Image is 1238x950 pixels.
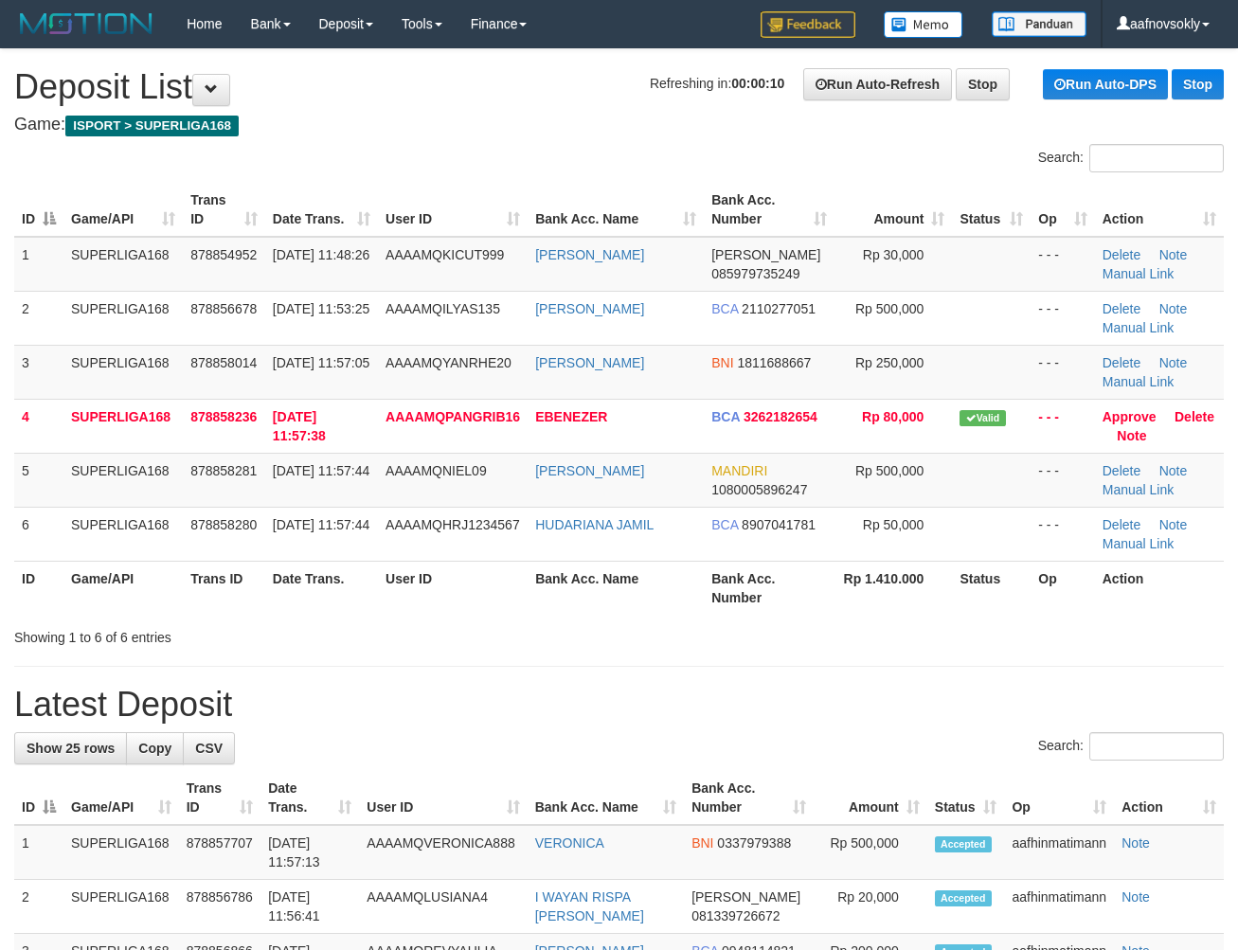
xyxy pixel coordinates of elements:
span: [DATE] 11:57:38 [273,409,326,443]
span: Accepted [935,836,992,852]
th: Action [1095,561,1224,615]
span: 878858281 [190,463,257,478]
th: Status: activate to sort column ascending [927,771,1005,825]
td: - - - [1031,291,1095,345]
span: BNI [711,355,733,370]
td: 1 [14,237,63,292]
td: - - - [1031,399,1095,453]
a: Delete [1103,517,1140,532]
th: Amount: activate to sort column ascending [834,183,953,237]
td: 4 [14,399,63,453]
th: Bank Acc. Number [704,561,834,615]
th: Bank Acc. Name: activate to sort column ascending [528,771,684,825]
td: [DATE] 11:56:41 [260,880,359,934]
span: [DATE] 11:48:26 [273,247,369,262]
span: [DATE] 11:57:44 [273,517,369,532]
th: Action: activate to sort column ascending [1095,183,1224,237]
a: Note [1159,517,1188,532]
th: Bank Acc. Name: activate to sort column ascending [528,183,704,237]
a: Run Auto-Refresh [803,68,952,100]
td: 5 [14,453,63,507]
input: Search: [1089,144,1224,172]
a: [PERSON_NAME] [535,301,644,316]
a: Note [1159,355,1188,370]
span: Rp 250,000 [855,355,924,370]
a: Approve [1103,409,1157,424]
a: Note [1117,428,1146,443]
td: Rp 500,000 [814,825,927,880]
span: 878858014 [190,355,257,370]
span: Show 25 rows [27,741,115,756]
img: panduan.png [992,11,1086,37]
a: Note [1121,835,1150,851]
td: SUPERLIGA168 [63,237,183,292]
a: Manual Link [1103,374,1175,389]
td: - - - [1031,237,1095,292]
td: 2 [14,291,63,345]
td: SUPERLIGA168 [63,825,179,880]
a: VERONICA [535,835,604,851]
th: Game/API [63,561,183,615]
span: CSV [195,741,223,756]
a: Manual Link [1103,266,1175,281]
th: Rp 1.410.000 [834,561,953,615]
th: Date Trans.: activate to sort column ascending [265,183,378,237]
th: Date Trans. [265,561,378,615]
a: Note [1159,463,1188,478]
td: - - - [1031,345,1095,399]
span: AAAAMQYANRHE20 [386,355,511,370]
span: AAAAMQNIEL09 [386,463,487,478]
span: Rp 80,000 [862,409,924,424]
label: Search: [1038,732,1224,761]
a: [PERSON_NAME] [535,247,644,262]
span: 878858236 [190,409,257,424]
span: Copy 0337979388 to clipboard [717,835,791,851]
td: [DATE] 11:57:13 [260,825,359,880]
td: SUPERLIGA168 [63,507,183,561]
td: - - - [1031,453,1095,507]
td: SUPERLIGA168 [63,399,183,453]
td: 878856786 [179,880,260,934]
th: User ID [378,561,528,615]
a: Copy [126,732,184,764]
strong: 00:00:10 [731,76,784,91]
span: ISPORT > SUPERLIGA168 [65,116,239,136]
span: 878854952 [190,247,257,262]
th: Bank Acc. Number: activate to sort column ascending [704,183,834,237]
td: 3 [14,345,63,399]
span: Rp 500,000 [855,463,924,478]
td: - - - [1031,507,1095,561]
span: BCA [711,517,738,532]
td: AAAAMQVERONICA888 [359,825,527,880]
span: Copy 085979735249 to clipboard [711,266,799,281]
th: ID: activate to sort column descending [14,771,63,825]
span: BNI [691,835,713,851]
a: CSV [183,732,235,764]
th: Bank Acc. Number: activate to sort column ascending [684,771,814,825]
th: Op [1031,561,1095,615]
span: Refreshing in: [650,76,784,91]
th: ID: activate to sort column descending [14,183,63,237]
span: MANDIRI [711,463,767,478]
a: Delete [1103,247,1140,262]
span: AAAAMQKICUT999 [386,247,504,262]
img: MOTION_logo.png [14,9,158,38]
span: AAAAMQHRJ1234567 [386,517,520,532]
span: Copy [138,741,171,756]
a: Manual Link [1103,536,1175,551]
td: AAAAMQLUSIANA4 [359,880,527,934]
th: Trans ID: activate to sort column ascending [183,183,265,237]
a: Delete [1103,463,1140,478]
span: [PERSON_NAME] [691,889,800,905]
th: Status [952,561,1031,615]
h4: Game: [14,116,1224,134]
th: Bank Acc. Name [528,561,704,615]
span: BCA [711,409,740,424]
span: Rp 30,000 [863,247,924,262]
th: Op: activate to sort column ascending [1031,183,1095,237]
div: Showing 1 to 6 of 6 entries [14,620,502,647]
td: 878857707 [179,825,260,880]
td: 2 [14,880,63,934]
span: Copy 081339726672 to clipboard [691,908,780,923]
span: Copy 8907041781 to clipboard [742,517,816,532]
